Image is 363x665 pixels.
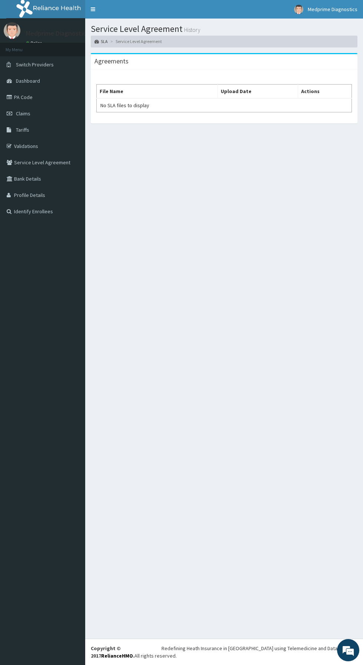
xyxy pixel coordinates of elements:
th: File Name [97,84,218,98]
div: Redefining Heath Insurance in [GEOGRAPHIC_DATA] using Telemedicine and Data Science! [161,645,357,652]
a: RelianceHMO [101,652,133,659]
img: User Image [4,22,20,39]
li: Service Level Agreement [109,38,162,45]
span: Dashboard [16,78,40,84]
a: Online [26,40,44,46]
small: History [183,27,200,33]
h3: Agreements [94,58,129,65]
a: SLA [94,38,108,45]
img: User Image [294,5,303,14]
span: Switch Providers [16,61,54,68]
span: Claims [16,110,30,117]
span: No SLA files to display [100,102,149,109]
span: Tariffs [16,126,29,133]
strong: Copyright © 2017 . [91,645,134,659]
span: Medprime Diagnostics [308,6,357,13]
th: Upload Date [217,84,298,98]
th: Actions [298,84,352,98]
p: Medprime Diagnostics [26,30,89,37]
footer: All rights reserved. [85,639,363,665]
h1: Service Level Agreement [91,24,357,34]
